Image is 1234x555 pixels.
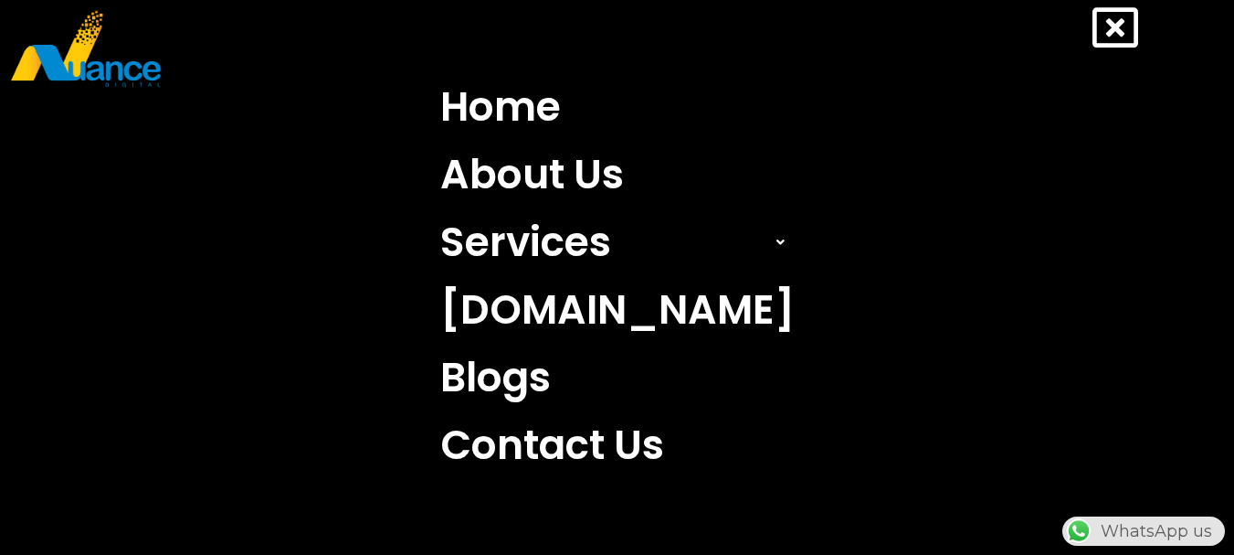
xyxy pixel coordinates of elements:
img: nuance-qatar_logo [9,9,163,89]
img: WhatsApp [1064,517,1093,546]
a: nuance-qatar_logo [9,9,608,89]
a: Blogs [427,344,808,411]
a: Contact Us [427,411,808,479]
div: WhatsApp us [1062,517,1225,546]
a: Home [427,73,808,141]
a: WhatsAppWhatsApp us [1062,521,1225,541]
a: [DOMAIN_NAME] [427,276,808,344]
a: Services [427,208,808,276]
a: About Us [427,141,808,208]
